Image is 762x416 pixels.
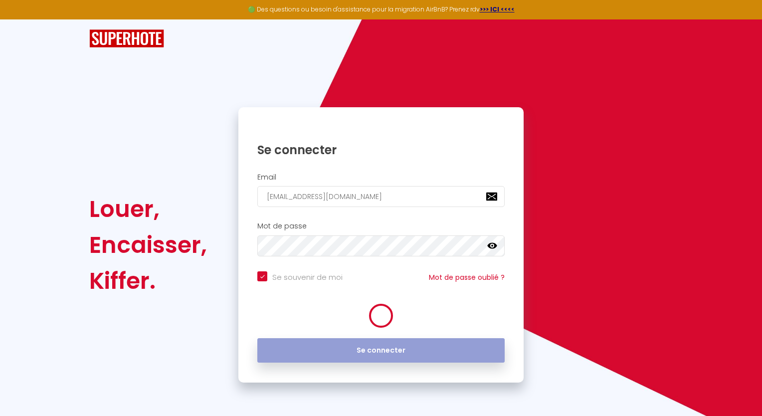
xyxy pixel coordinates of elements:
[257,173,505,182] h2: Email
[257,338,505,363] button: Se connecter
[480,5,515,13] a: >>> ICI <<<<
[89,227,207,263] div: Encaisser,
[429,272,505,282] a: Mot de passe oublié ?
[89,29,164,48] img: SuperHote logo
[257,142,505,158] h1: Se connecter
[257,186,505,207] input: Ton Email
[257,222,505,230] h2: Mot de passe
[89,263,207,299] div: Kiffer.
[89,191,207,227] div: Louer,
